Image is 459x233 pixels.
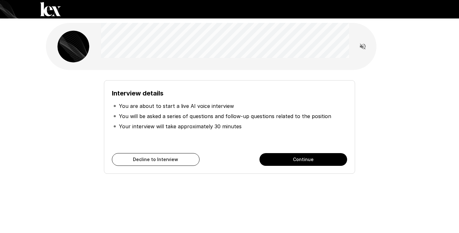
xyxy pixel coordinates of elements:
[112,89,164,97] b: Interview details
[119,123,242,130] p: Your interview will take approximately 30 minutes
[119,112,331,120] p: You will be asked a series of questions and follow-up questions related to the position
[259,153,347,166] button: Continue
[356,40,369,53] button: Read questions aloud
[57,31,89,62] img: lex_avatar2.png
[119,102,234,110] p: You are about to start a live AI voice interview
[112,153,200,166] button: Decline to Interview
